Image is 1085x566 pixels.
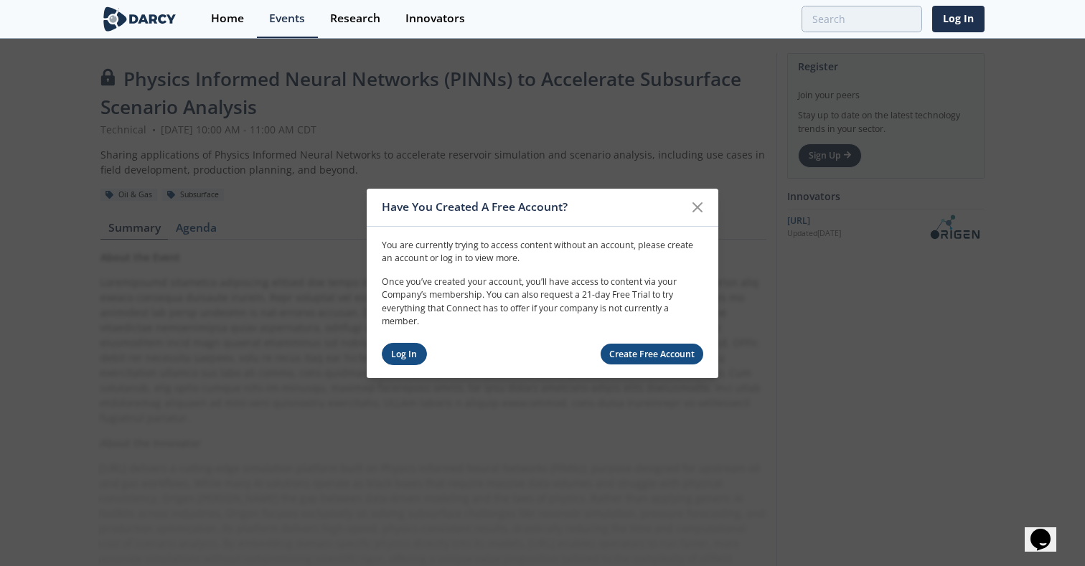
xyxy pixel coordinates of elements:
a: Create Free Account [601,344,704,364]
p: You are currently trying to access content without an account, please create an account or log in... [382,239,703,265]
div: Innovators [405,13,465,24]
input: Advanced Search [802,6,922,32]
iframe: chat widget [1025,509,1071,552]
div: Home [211,13,244,24]
p: Once you’ve created your account, you’ll have access to content via your Company’s membership. Yo... [382,275,703,329]
a: Log In [382,343,427,365]
div: Events [269,13,305,24]
div: Research [330,13,380,24]
img: logo-wide.svg [100,6,179,32]
div: Have You Created A Free Account? [382,194,684,221]
a: Log In [932,6,985,32]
